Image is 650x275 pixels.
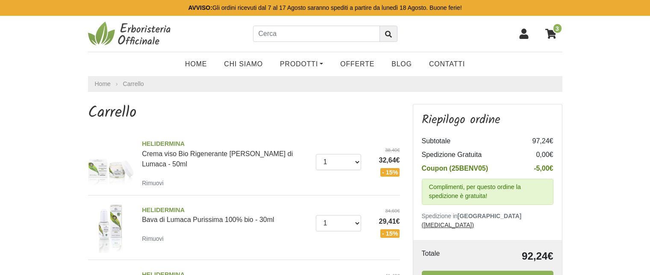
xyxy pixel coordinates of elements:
a: Contatti [421,56,474,73]
nav: breadcrumb [88,76,562,92]
input: Cerca [253,26,380,42]
td: Coupon (25BENV05) [422,162,519,175]
td: 0,00€ [519,148,553,162]
a: Carrello [123,80,144,87]
a: Home [95,80,111,89]
img: Crema viso Bio Rigenerante alla Bava di Lumaca - 50ml [85,136,136,187]
a: Rimuovi [142,233,167,244]
b: AVVISO: [188,4,212,11]
a: HELIDERMINACrema viso Bio Rigenerante [PERSON_NAME] di Lumaca - 50ml [142,139,309,168]
span: - 15% [380,168,400,177]
img: Bava di Lumaca Purissima 100% bio - 30ml [85,202,136,253]
p: Gli ordini ricevuti dal 7 al 17 Agosto saranno spediti a partire da lunedì 18 Agosto. Buone ferie! [188,3,462,12]
span: HELIDERMINA [142,206,309,215]
del: 38,40€ [368,147,400,154]
h1: Carrello [88,104,400,122]
td: 92,24€ [470,248,553,264]
b: [GEOGRAPHIC_DATA] [458,213,522,219]
a: Rimuovi [142,177,167,188]
td: Spedizione Gratuita [422,148,519,162]
div: Complimenti, per questo ordine la spedizione è gratuita! [422,179,553,205]
img: Erboristeria Officinale [88,21,174,47]
a: Prodotti [271,56,332,73]
small: Rimuovi [142,180,164,186]
a: Chi Siamo [215,56,271,73]
small: Rimuovi [142,235,164,242]
a: 3 [541,23,562,44]
td: Subtotale [422,134,519,148]
a: ([MEDICAL_DATA]) [422,222,474,228]
td: -5,00€ [519,162,553,175]
a: Home [176,56,215,73]
a: Blog [383,56,421,73]
span: - 15% [380,229,400,238]
span: 3 [553,23,562,34]
span: 32,64€ [368,155,400,166]
td: Totale [422,248,470,264]
td: 97,24€ [519,134,553,148]
span: 29,41€ [368,216,400,227]
h3: Riepilogo ordine [422,113,553,127]
del: 34,60€ [368,207,400,215]
p: Spedizione in [422,212,553,230]
a: HELIDERMINABava di Lumaca Purissima 100% bio - 30ml [142,206,309,224]
span: HELIDERMINA [142,139,309,149]
a: OFFERTE [332,56,383,73]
